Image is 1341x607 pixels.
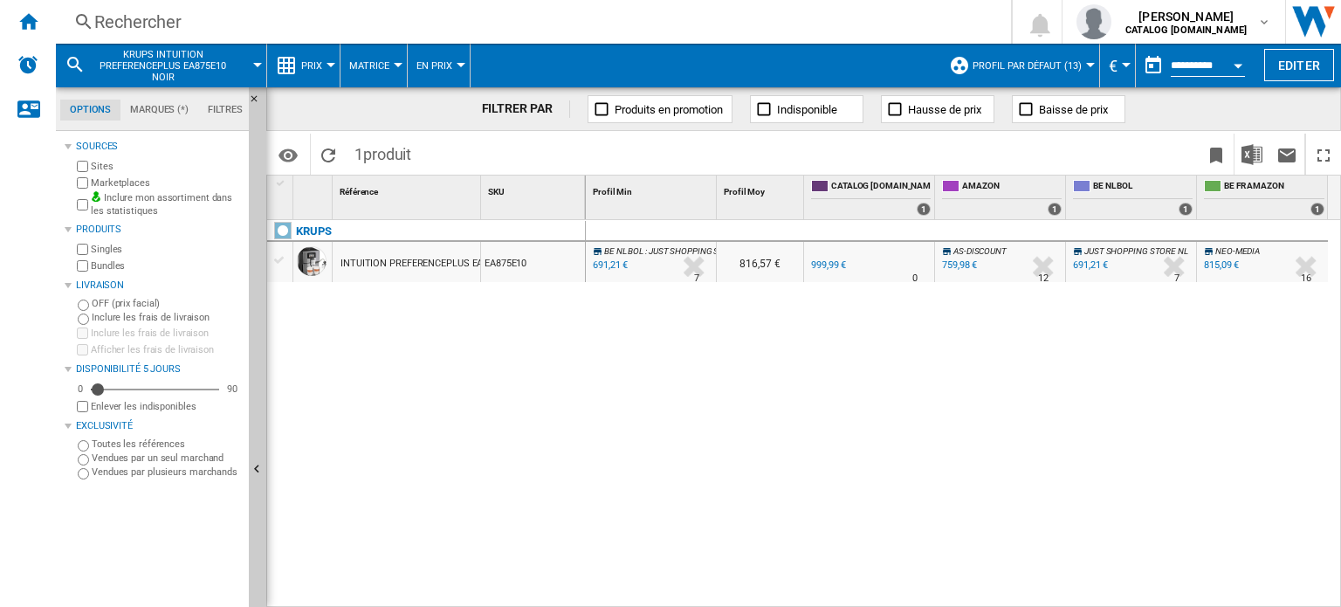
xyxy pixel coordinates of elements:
div: Mise à jour : jeudi 4 septembre 2025 06:21 [590,257,628,274]
button: Matrice [349,44,398,87]
div: 1 offers sold by BE NL BOL [1179,203,1193,216]
div: BE FR AMAZON 1 offers sold by BE FR AMAZON [1200,176,1328,219]
img: alerts-logo.svg [17,54,38,75]
button: Plein écran [1306,134,1341,175]
label: Inclure les frais de livraison [91,327,242,340]
span: [PERSON_NAME] [1125,8,1247,25]
div: Sort None [297,176,332,203]
div: Délai de livraison : 12 jours [1038,270,1049,287]
span: BE NL BOL [1093,180,1193,195]
input: Inclure les frais de livraison [78,314,89,325]
label: Sites [91,160,242,173]
button: Open calendar [1222,47,1254,79]
div: 691,21 € [1070,257,1108,274]
img: mysite-bg-18x18.png [91,191,101,202]
label: Singles [91,243,242,256]
button: € [1109,44,1126,87]
div: Prix [276,44,331,87]
span: Produits en promotion [615,103,723,116]
span: KRUPS INTUITION PREFERENCEPLUS EA875E10 NOIR [93,49,233,83]
label: Afficher les frais de livraison [91,343,242,356]
div: Délai de livraison : 7 jours [694,270,699,287]
md-tab-item: Marques (*) [120,100,198,121]
span: Prix [301,60,322,72]
button: Hausse de prix [881,95,994,123]
span: Profil Moy [724,187,765,197]
span: Matrice [349,60,389,72]
span: NEO-MEDIA [1215,246,1260,256]
input: Afficher les frais de livraison [77,344,88,355]
b: CATALOG [DOMAIN_NAME] [1125,24,1247,36]
input: Afficher les frais de livraison [77,401,88,412]
div: Produits [76,223,242,237]
div: 816,57 € [717,242,803,282]
button: Télécharger au format Excel [1234,134,1269,175]
span: En Prix [416,60,452,72]
label: Toutes les références [92,438,242,451]
span: € [1109,57,1117,75]
div: 1 offers sold by CATALOG SEB.BE [917,203,931,216]
span: 1 [346,134,420,170]
input: Singles [77,244,88,255]
div: 1 offers sold by BE FR AMAZON [1310,203,1324,216]
button: Prix [301,44,331,87]
label: Enlever les indisponibles [91,400,242,413]
md-slider: Disponibilité [91,381,219,398]
md-tab-item: Filtres [198,100,252,121]
div: Délai de livraison : 7 jours [1174,270,1179,287]
div: 759,98 € [942,259,977,271]
button: Baisse de prix [1012,95,1125,123]
label: Inclure mon assortiment dans les statistiques [91,191,242,218]
input: Marketplaces [77,177,88,189]
span: Hausse de prix [908,103,981,116]
button: Envoyer ce rapport par email [1269,134,1304,175]
span: BE NL BOL [604,246,643,256]
input: Sites [77,161,88,172]
div: 759,98 € [939,257,977,274]
div: Profil par défaut (13) [949,44,1090,87]
span: AMAZON [962,180,1062,195]
button: Créer un favoris [1199,134,1234,175]
div: BE NL BOL 1 offers sold by BE NL BOL [1069,176,1196,219]
div: Exclusivité [76,419,242,433]
span: : JUST SHOPPING STORE NL [645,246,753,256]
input: Inclure les frais de livraison [77,328,88,339]
span: AS-DISCOUNT [953,246,1007,256]
div: Sort None [485,176,585,203]
span: produit [363,145,411,163]
span: Profil Min [593,187,632,197]
div: INTUITION PREFERENCEPLUS EA875E10 NOIR [340,244,539,284]
div: 0 [73,383,87,396]
div: Référence Sort None [336,176,480,203]
div: 691,21 € [1073,259,1108,271]
div: Sort None [720,176,803,203]
div: Profil Min Sort None [589,176,716,203]
input: OFF (prix facial) [78,300,89,311]
div: CATALOG [DOMAIN_NAME] 1 offers sold by CATALOG SEB.BE [808,176,934,219]
label: Inclure les frais de livraison [92,311,242,324]
div: 90 [223,383,242,396]
div: Rechercher [94,10,966,34]
div: Livraison [76,279,242,293]
span: Indisponible [777,103,837,116]
div: 815,09 € [1204,259,1239,271]
md-menu: Currency [1100,44,1136,87]
span: Baisse de prix [1039,103,1108,116]
button: KRUPS INTUITION PREFERENCEPLUS EA875E10 NOIR [93,44,251,87]
button: Options [271,139,306,170]
div: Sources [76,140,242,154]
button: Produits en promotion [588,95,732,123]
div: 999,99 € [811,259,846,271]
button: md-calendar [1136,48,1171,83]
span: CATALOG [DOMAIN_NAME] [831,180,931,195]
button: Recharger [311,134,346,175]
div: 815,09 € [1201,257,1239,274]
input: Bundles [77,260,88,272]
div: Disponibilité 5 Jours [76,362,242,376]
div: Sort None [589,176,716,203]
button: Editer [1264,49,1334,81]
span: BE FR AMAZON [1224,180,1324,195]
